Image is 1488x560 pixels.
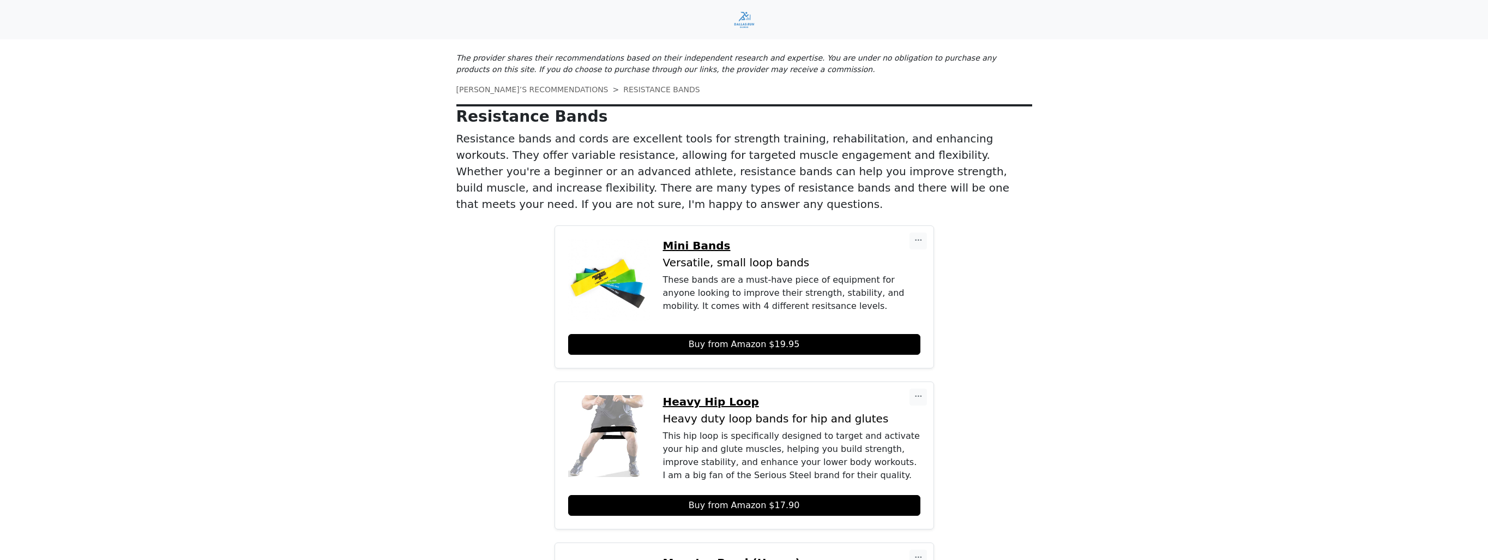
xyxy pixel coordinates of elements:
a: Heavy Hip Loop [663,395,920,408]
p: Resistance Bands [456,108,1032,126]
div: This hip loop is specifically designed to target and activate your hip and glute muscles, helping... [663,430,920,482]
div: These bands are a must-have piece of equipment for anyone looking to improve their strength, stab... [663,273,920,313]
a: Buy from Amazon $17.90 [568,495,920,516]
a: [PERSON_NAME]’S RECOMMENDATIONS [456,85,609,94]
img: Dallas Run Clinic [733,10,756,29]
p: The provider shares their recommendations based on their independent research and expertise. You ... [456,52,1032,75]
a: Buy from Amazon $19.95 [568,334,920,355]
img: Heavy Hip Loop [568,395,650,477]
p: Versatile, small loop bands [663,257,920,269]
img: Mini Bands [568,239,650,321]
p: Resistance bands and cords are excellent tools for strength training, rehabilitation, and enhanci... [456,130,1032,212]
a: Mini Bands [663,239,920,252]
li: RESISTANCE BANDS [609,84,700,96]
p: Heavy duty loop bands for hip and glutes [663,413,920,425]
